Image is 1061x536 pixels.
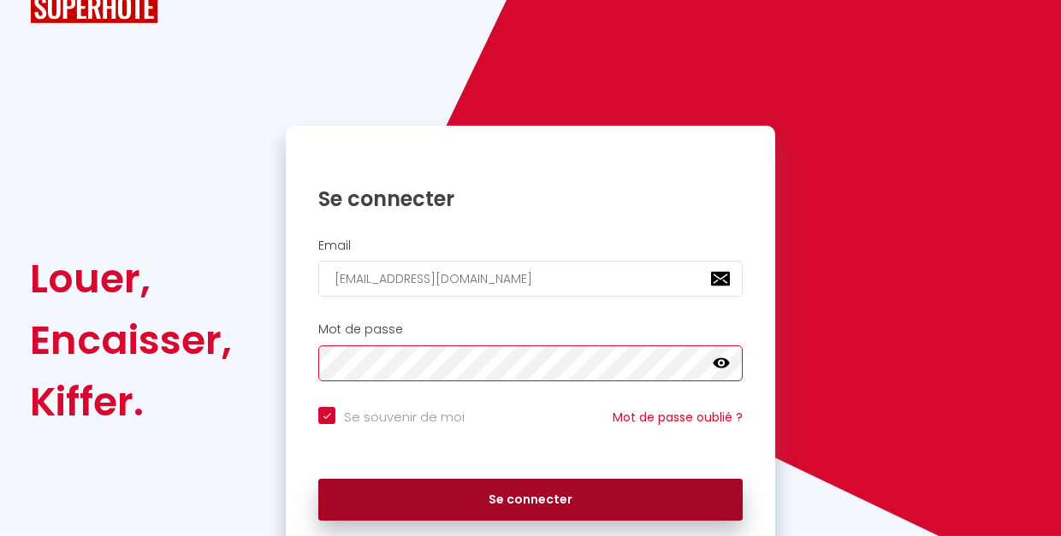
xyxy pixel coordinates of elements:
[318,186,743,212] h1: Se connecter
[30,371,232,433] div: Kiffer.
[318,479,743,521] button: Se connecter
[318,322,743,337] h2: Mot de passe
[318,239,743,253] h2: Email
[30,309,232,371] div: Encaisser,
[613,409,743,426] a: Mot de passe oublié ?
[30,248,232,309] div: Louer,
[318,261,743,297] input: Ton Email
